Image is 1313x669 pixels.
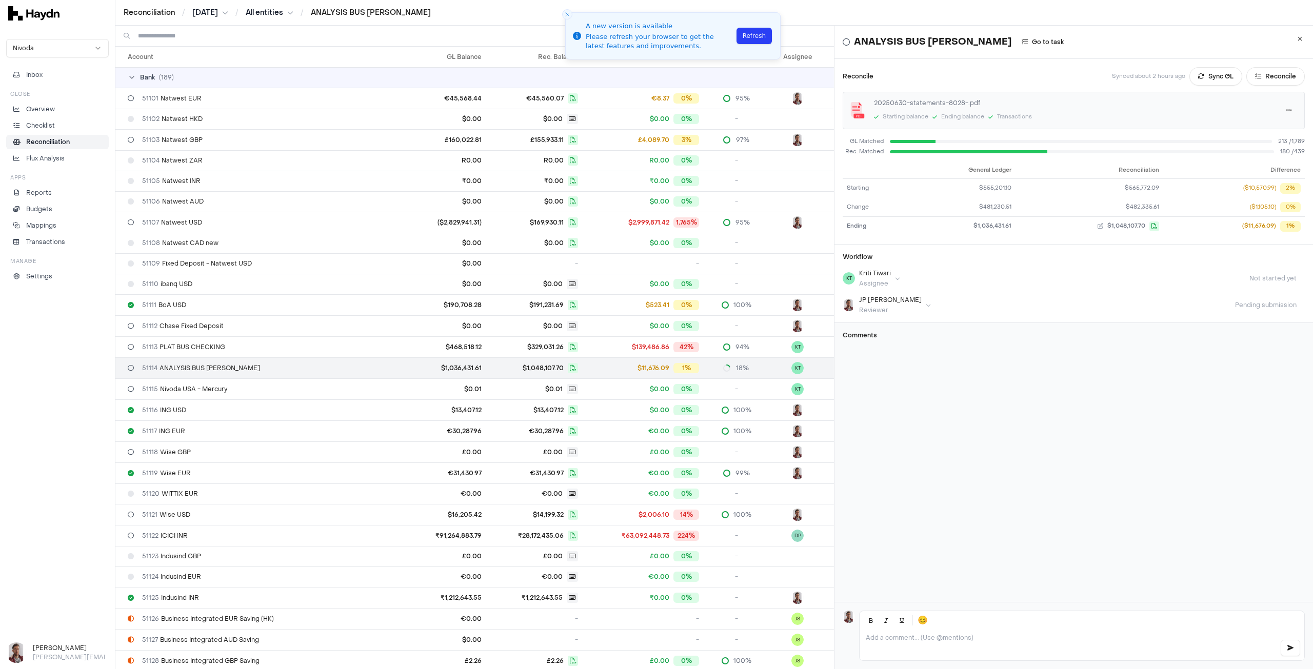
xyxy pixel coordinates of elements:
[673,447,699,457] div: 0%
[735,490,738,498] span: -
[142,136,160,144] span: 51103
[405,336,486,357] td: $468,518.12
[6,102,109,116] a: Overview
[26,70,43,79] span: Inbox
[733,511,751,519] span: 100%
[543,322,563,330] span: $0.00
[26,137,70,147] p: Reconciliation
[142,94,202,103] span: Natwest EUR
[10,257,36,265] h3: Manage
[843,148,884,156] div: Rec. Matched
[405,109,486,129] td: $0.00
[864,613,878,627] button: Bold (Ctrl+B)
[405,253,486,274] td: $0.00
[405,47,486,67] th: GL Balance
[791,383,804,395] button: KT
[6,186,109,200] a: Reports
[142,469,191,477] span: Wise EUR
[735,385,738,393] span: -
[6,202,109,216] a: Budgets
[124,8,175,18] a: Reconciliation
[405,441,486,462] td: £0.00
[1020,221,1159,231] button: $1,048,107.70
[639,511,669,519] span: $2,006.10
[791,341,804,353] button: KT
[843,269,900,288] button: KTKriti TiwariAssignee
[544,156,564,165] span: R0.00
[673,217,699,228] div: 1,765%
[622,532,669,540] span: ₹63,092,448.73
[843,296,931,314] button: JP SmitJP [PERSON_NAME]Reviewer
[791,530,804,542] span: DP
[1016,34,1070,50] a: Go to task
[1126,203,1159,212] span: $482,335.61
[911,222,1011,231] div: $1,036,431.61
[142,322,157,330] span: 51112
[650,177,669,185] span: ₹0.00
[26,188,52,197] p: Reports
[673,342,699,352] div: 42%
[733,406,751,414] span: 100%
[142,448,191,456] span: Wise GBP
[916,613,930,627] button: 😊
[405,504,486,525] td: $16,205.42
[632,343,669,351] span: $139,486.86
[733,301,751,309] span: 100%
[299,7,306,17] span: /
[405,274,486,294] td: $0.00
[735,156,738,165] span: -
[142,385,227,393] span: Nivoda USA - Mercury
[586,21,733,31] div: A new version is available
[735,552,738,560] span: -
[791,134,804,146] button: JP Smit
[10,174,26,181] h3: Apps
[405,150,486,171] td: R0.00
[650,406,669,414] span: $0.00
[405,294,486,315] td: $190,708.28
[586,32,733,51] div: Please refresh your browser to get the latest features and improvements.
[530,469,564,477] span: €31,430.97
[673,300,699,310] div: 0%
[735,364,750,372] span: 18%
[791,425,804,437] img: JP Smit
[791,92,804,105] button: JP Smit
[638,364,669,372] span: $11,676.09
[843,72,873,81] h3: Reconcile
[1280,183,1301,194] div: 2%
[735,136,750,144] span: 97%
[673,238,699,248] div: 0%
[791,509,804,521] button: JP Smit
[26,154,65,163] p: Flux Analysis
[1227,301,1305,309] span: Pending submission
[791,362,804,374] span: KT
[791,320,804,332] img: JP Smit
[1278,137,1305,146] span: 213 / 1,789
[180,7,187,17] span: /
[650,115,669,123] span: $0.00
[843,34,1070,50] div: ANALYSIS BUS [PERSON_NAME]
[791,655,804,667] button: JS
[696,259,699,268] span: -
[142,385,158,393] span: 51115
[10,90,30,98] h3: Close
[791,404,804,416] button: JP Smit
[673,114,699,124] div: 0%
[791,634,804,646] span: JS
[673,384,699,394] div: 0%
[791,216,804,229] button: JP Smit
[735,115,738,123] span: -
[1020,184,1159,193] button: $565,772.09
[142,322,224,330] span: Chase Fixed Deposit
[159,73,174,82] span: ( 189 )
[628,218,669,227] span: $2,999,871.42
[142,259,252,268] span: Fixed Deposit - Natwest USD
[6,135,109,149] a: Reconciliation
[673,196,699,207] div: 0%
[533,511,564,519] span: $14,199.32
[673,551,699,561] div: 0%
[26,221,56,230] p: Mappings
[791,467,804,479] img: JP Smit
[735,343,750,351] span: 94%
[142,239,160,247] span: 51108
[405,191,486,212] td: $0.00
